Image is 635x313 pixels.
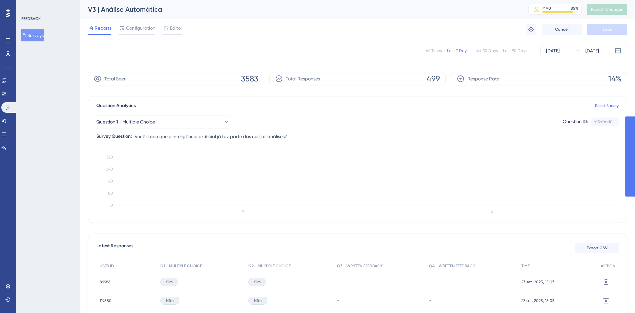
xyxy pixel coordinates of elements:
button: Surveys [21,29,44,41]
div: - [429,297,515,304]
button: Publish Changes [587,4,627,15]
span: Total Seen [104,75,127,83]
div: Last 7 Days [447,48,468,53]
a: Reset Survey [595,103,619,108]
tspan: 160 [107,179,113,184]
span: 89986 [100,279,110,285]
div: - [429,279,515,285]
span: 14% [608,73,621,84]
span: Não [254,298,262,303]
span: Cancel [555,27,569,32]
span: Não [166,298,174,303]
div: - [337,279,422,285]
tspan: 320 [106,155,113,160]
div: [DATE] [546,47,560,55]
div: Last 30 Days [474,48,498,53]
span: Question 1 - Multiple Choice [96,118,155,126]
button: Question 1 - Multiple Choice [96,115,230,128]
tspan: 0 [110,203,113,208]
span: Configuration [126,24,155,32]
div: Survey Question: [96,132,132,140]
span: 23 set. 2025, 15:03 [521,279,554,285]
div: Last 90 Days [503,48,527,53]
tspan: 80 [108,191,113,196]
button: Cancel [542,24,582,35]
tspan: 240 [106,167,113,172]
span: 3583 [241,73,258,84]
button: Save [587,24,627,35]
span: Q1 - MULTIPLE CHOICE [160,263,202,269]
span: Você sabia que a inteligência artificial já faz parte das nossas análises? [135,132,287,140]
div: All Times [426,48,442,53]
div: [DATE] [585,47,599,55]
text: B [491,209,493,214]
div: Question ID: [563,117,588,126]
span: Export CSV [587,245,608,251]
span: TIME [521,263,530,269]
div: d15a0cd0... [594,119,616,124]
span: Editor [170,24,182,32]
span: Total Responses [286,75,320,83]
text: A [242,209,245,214]
span: Reports [95,24,111,32]
span: ACTION [601,263,615,269]
span: Response Rate [467,75,499,83]
span: Publish Changes [591,7,623,12]
span: Q3 - WRITTEN FEEDBACK [337,263,383,269]
div: - [337,297,422,304]
span: 119580 [100,298,112,303]
span: Sim [254,279,261,285]
div: FEEDBACK [21,16,41,21]
span: USER ID [100,263,114,269]
span: Sim [166,279,173,285]
div: V3 | Análise Automática [88,5,512,14]
span: Q4 - WRITTEN FEEDBACK [429,263,475,269]
span: Save [602,27,612,32]
span: 23 set. 2025, 15:03 [521,298,554,303]
span: Question Analytics [96,102,136,110]
span: Q2 - MULTIPLE CHOICE [248,263,291,269]
span: Latest Responses [96,242,133,254]
div: 85 % [571,6,578,11]
button: Export CSV [575,243,619,253]
div: MAU [542,6,551,11]
span: 499 [427,73,440,84]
